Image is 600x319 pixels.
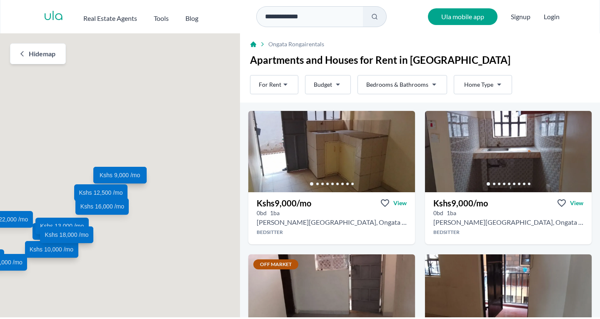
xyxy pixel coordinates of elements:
a: Kshs 18,000 /mo [40,226,93,243]
img: Bedsitter for rent - Kshs 9,000/mo - in Ongata Rongai Tosha Rongai Petrol Station, Nairobi, Kenya... [425,111,592,192]
button: For Rent [250,75,298,94]
a: Kshs 12,500 /mo [74,185,127,201]
h4: Bedsitter [248,229,415,236]
h2: Real Estate Agents [83,13,137,23]
span: Signup [511,8,530,25]
a: Kshs 10,000 /mo [32,224,86,240]
a: Kshs 13,000 /mo [35,218,89,234]
h2: Tools [154,13,169,23]
h1: Apartments and Houses for Rent in [GEOGRAPHIC_DATA] [250,53,590,67]
h5: 1 bathrooms [447,209,456,217]
span: Bedrooms & Bathrooms [366,80,428,89]
a: Blog [185,10,198,23]
button: Real Estate Agents [83,10,137,23]
span: For Rent [259,80,281,89]
a: Kshs 9,000 /mo [93,167,147,184]
h5: 0 bedrooms [257,209,267,217]
nav: Main [83,10,215,23]
h3: Kshs 9,000 /mo [433,197,488,209]
span: Ongata Rongai rentals [268,40,324,48]
a: Ula mobile app [428,8,497,25]
span: Kshs 18,000 /mo [45,231,89,239]
h3: Kshs 9,000 /mo [257,197,311,209]
button: Login [544,12,560,22]
span: Budget [314,80,332,89]
span: Kshs 16,000 /mo [80,202,124,211]
h2: Blog [185,13,198,23]
button: Home Type [454,75,512,94]
span: Kshs 13,000 /mo [40,222,84,230]
span: Kshs 9,000 /mo [100,171,140,180]
a: Kshs9,000/moViewView property in detail0bd 1ba [PERSON_NAME][GEOGRAPHIC_DATA], Ongata RongaiBedsi... [248,192,415,244]
img: Bedsitter for rent - Kshs 9,000/mo - in Ongata Rongai around Tosha Rongai Petrol Station, Nairobi... [248,111,415,192]
a: ula [44,9,63,24]
a: Kshs 16,000 /mo [75,198,129,215]
button: Tools [154,10,169,23]
button: Budget [305,75,351,94]
span: View [393,199,407,207]
span: Home Type [464,80,493,89]
h2: Bedsitter for rent in Ongata Rongai - Kshs 9,000/mo -Tosha Rongai Petrol Station, Nairobi, Kenya,... [433,217,583,227]
span: Kshs 12,500 /mo [79,189,122,197]
span: View [570,199,583,207]
span: Hide map [29,49,55,59]
h4: Bedsitter [425,229,592,236]
h5: 0 bedrooms [433,209,443,217]
h5: 1 bathrooms [270,209,280,217]
span: Kshs 10,000 /mo [30,246,73,254]
a: Kshs9,000/moViewView property in detail0bd 1ba [PERSON_NAME][GEOGRAPHIC_DATA], Ongata RongaiBedsi... [425,192,592,244]
a: Kshs 10,000 /mo [25,241,78,258]
button: Bedrooms & Bathrooms [357,75,447,94]
h2: Bedsitter for rent in Ongata Rongai - Kshs 9,000/mo -Tosha Rongai Petrol Station, Nairobi, Kenya,... [257,217,407,227]
span: Off Market [253,259,298,269]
